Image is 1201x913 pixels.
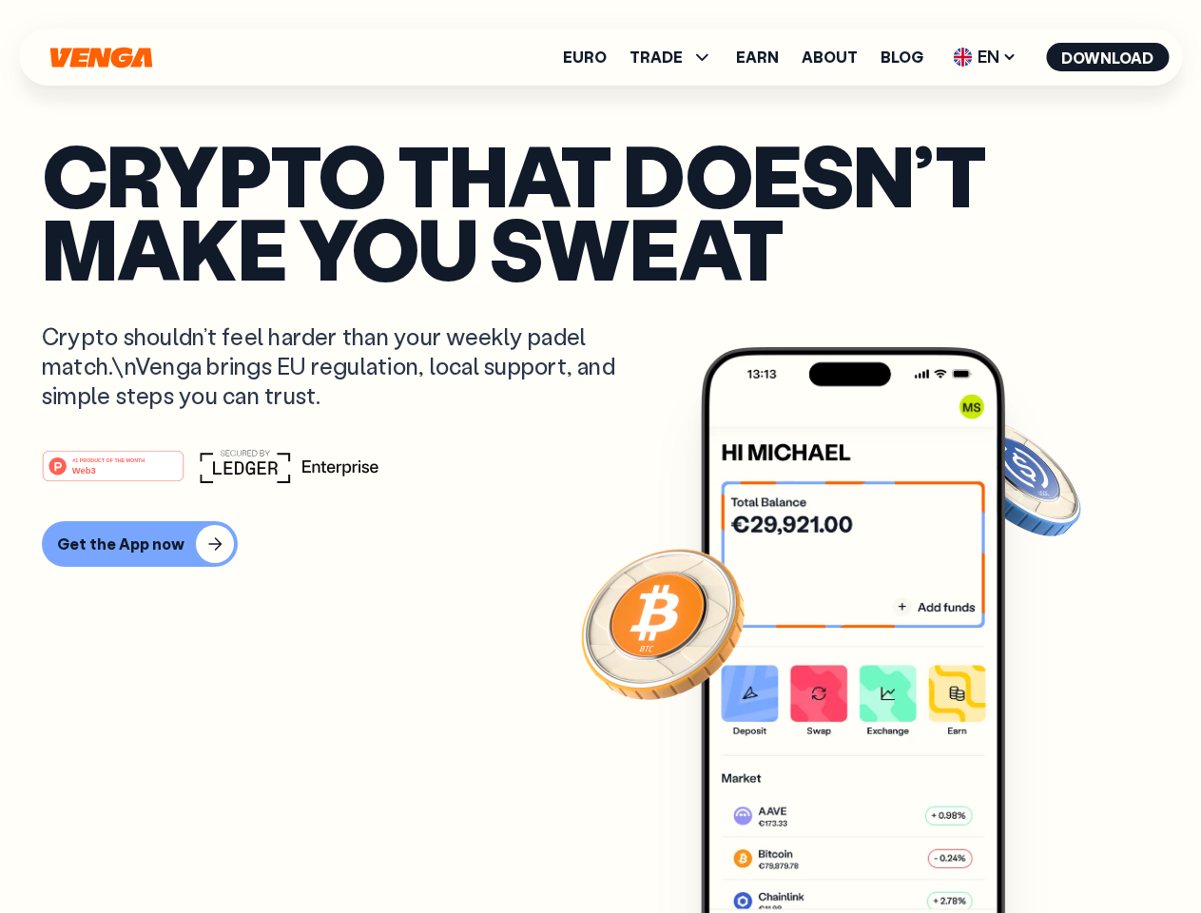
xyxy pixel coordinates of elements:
button: Get the App now [42,521,238,567]
tspan: Web3 [72,464,96,475]
img: USDC coin [948,409,1085,546]
a: #1 PRODUCT OF THE MONTHWeb3 [42,461,184,486]
span: TRADE [630,46,713,68]
a: Blog [881,49,923,65]
img: flag-uk [953,48,972,67]
span: TRADE [630,49,683,65]
p: Crypto shouldn’t feel harder than your weekly padel match.\nVenga brings EU regulation, local sup... [42,321,643,411]
img: Bitcoin [577,537,748,709]
div: Get the App now [57,534,184,554]
a: Get the App now [42,521,1159,567]
a: Euro [563,49,607,65]
a: Earn [736,49,779,65]
p: Crypto that doesn’t make you sweat [42,138,1159,283]
a: About [802,49,858,65]
button: Download [1046,43,1169,71]
tspan: #1 PRODUCT OF THE MONTH [72,456,145,462]
span: EN [946,42,1023,72]
svg: Home [48,47,154,68]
